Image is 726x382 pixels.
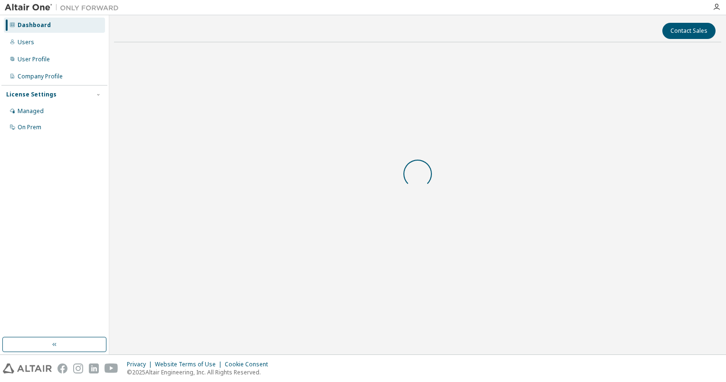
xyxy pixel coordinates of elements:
div: Dashboard [18,21,51,29]
div: Website Terms of Use [155,361,225,368]
p: © 2025 Altair Engineering, Inc. All Rights Reserved. [127,368,274,376]
div: Privacy [127,361,155,368]
img: altair_logo.svg [3,363,52,373]
div: User Profile [18,56,50,63]
img: facebook.svg [57,363,67,373]
div: License Settings [6,91,57,98]
div: Managed [18,107,44,115]
button: Contact Sales [662,23,716,39]
div: Cookie Consent [225,361,274,368]
img: Altair One [5,3,124,12]
img: youtube.svg [105,363,118,373]
img: linkedin.svg [89,363,99,373]
div: On Prem [18,124,41,131]
div: Users [18,38,34,46]
div: Company Profile [18,73,63,80]
img: instagram.svg [73,363,83,373]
